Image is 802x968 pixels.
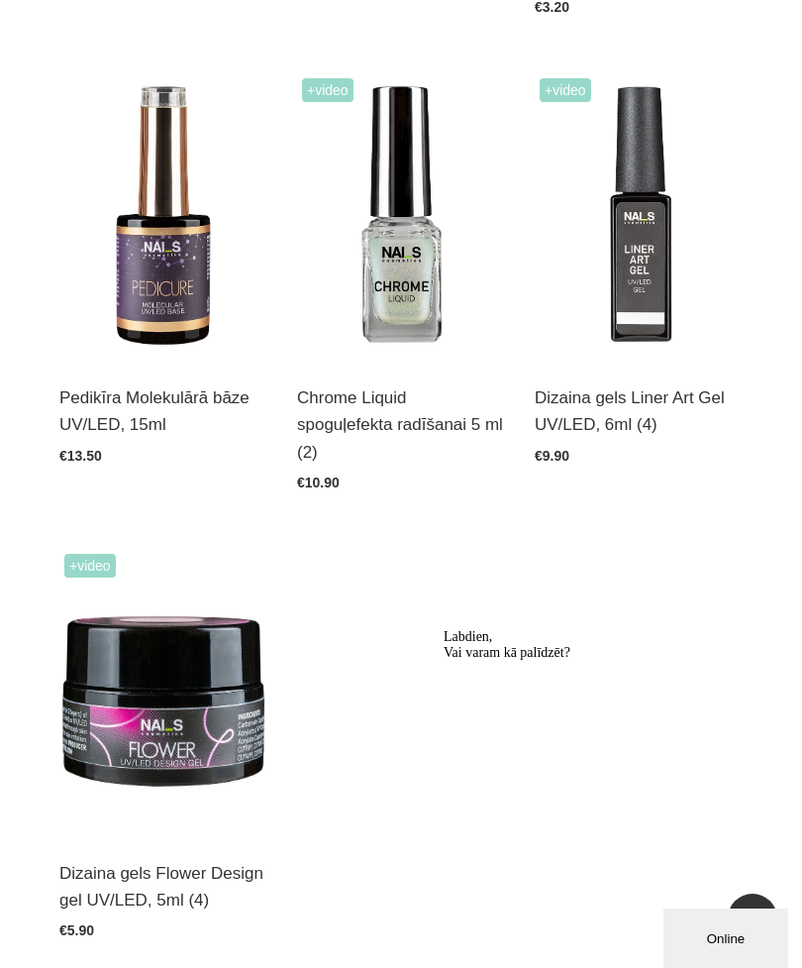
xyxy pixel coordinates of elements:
span: +Video [302,78,353,102]
img: Pateicoties molekulārās bāzes konsistencei, tā nepadara nagus biezus, samazinot traumēšanas risku... [59,73,267,360]
img: Dizaina produkts spilgtā spoguļa efekta radīšanai.LIETOŠANA: Pirms lietošanas nepieciešams sakrat... [297,73,505,360]
a: Dizaina gels Flower Design gel UV/LED, 5ml (4) [59,860,267,914]
span: €9.90 [535,448,569,464]
span: Labdien, Vai varam kā palīdzēt? [8,8,135,39]
span: +Video [540,78,591,102]
div: Labdien,Vai varam kā palīdzēt? [8,8,364,40]
iframe: chat widget [436,621,792,899]
span: +Video [64,554,116,578]
img: Liner Art Gel - UV/LED dizaina gels smalku, vienmērīgu, pigmentētu līniju zīmēšanai.Lielisks palī... [535,73,743,360]
img: Flower dizaina gels ir ilgnoturīgs gels ar sauso ziedu elementiem. Viegli klājama formula, izcila... [59,549,267,835]
span: €5.90 [59,922,94,938]
span: €10.90 [297,475,340,490]
a: Pedikīra Molekulārā bāze UV/LED, 15ml [59,384,267,438]
span: €13.50 [59,448,102,464]
iframe: chat widget [663,905,792,968]
a: Dizaina gels Liner Art Gel UV/LED, 6ml (4) [535,384,743,438]
a: Chrome Liquid spoguļefekta radīšanai 5 ml (2) [297,384,505,466]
